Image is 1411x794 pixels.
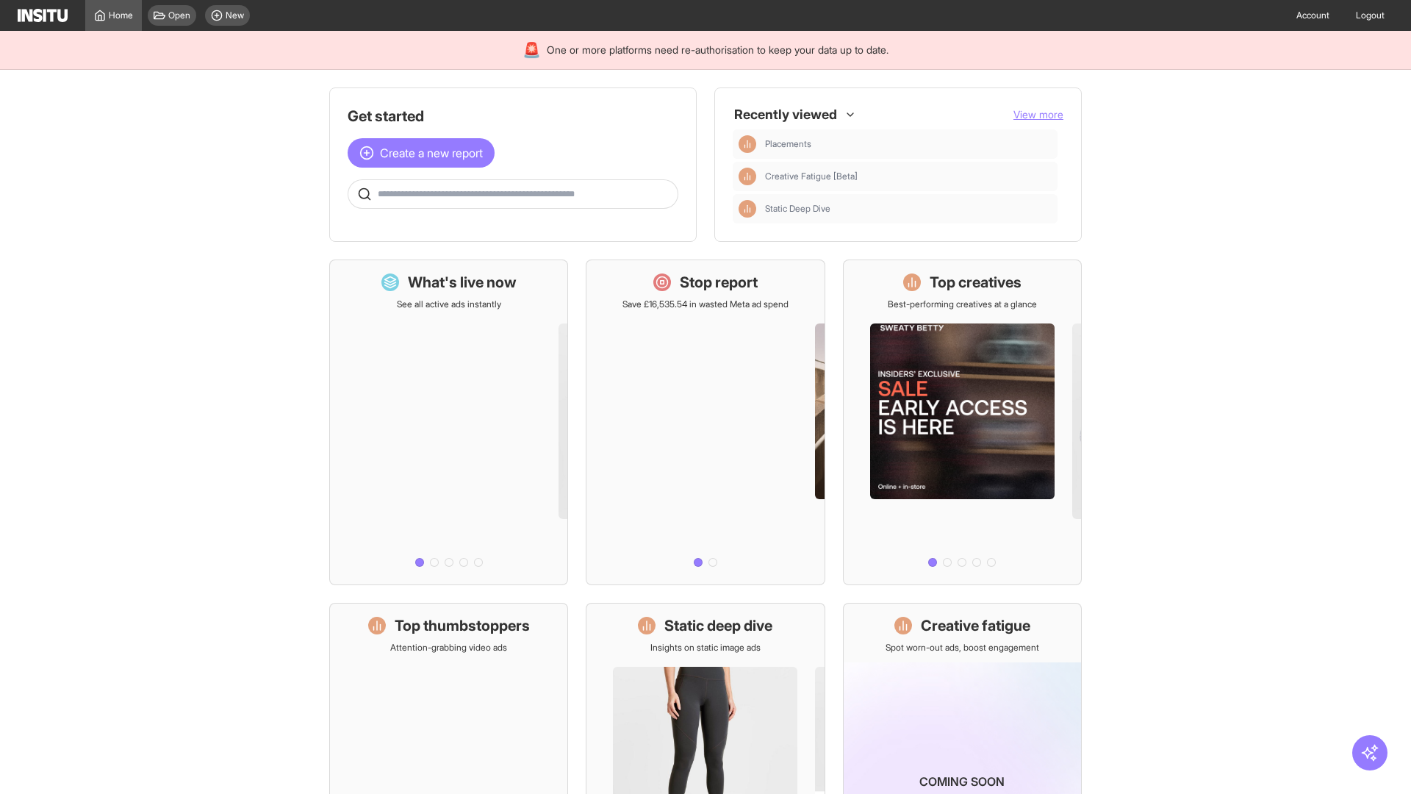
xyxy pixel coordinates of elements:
p: Attention-grabbing video ads [390,642,507,654]
span: Create a new report [380,144,483,162]
div: 🚨 [523,40,541,60]
p: Insights on static image ads [650,642,761,654]
span: Open [168,10,190,21]
h1: Static deep dive [664,615,772,636]
span: View more [1013,108,1063,121]
span: Static Deep Dive [765,203,830,215]
img: Logo [18,9,68,22]
p: Best-performing creatives at a glance [888,298,1037,310]
span: Static Deep Dive [765,203,1052,215]
h1: What's live now [408,272,517,293]
button: View more [1013,107,1063,122]
a: Top creativesBest-performing creatives at a glance [843,260,1082,585]
div: Insights [739,200,756,218]
span: Placements [765,138,1052,150]
span: Creative Fatigue [Beta] [765,171,1052,182]
h1: Top thumbstoppers [395,615,530,636]
h1: Top creatives [930,272,1022,293]
div: Insights [739,168,756,185]
h1: Get started [348,106,678,126]
button: Create a new report [348,138,495,168]
span: One or more platforms need re-authorisation to keep your data up to date. [547,43,888,57]
h1: Stop report [680,272,758,293]
span: New [226,10,244,21]
a: What's live nowSee all active ads instantly [329,260,568,585]
a: Stop reportSave £16,535.54 in wasted Meta ad spend [586,260,825,585]
span: Placements [765,138,811,150]
p: Save £16,535.54 in wasted Meta ad spend [622,298,789,310]
span: Creative Fatigue [Beta] [765,171,858,182]
span: Home [109,10,133,21]
div: Insights [739,135,756,153]
p: See all active ads instantly [397,298,501,310]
